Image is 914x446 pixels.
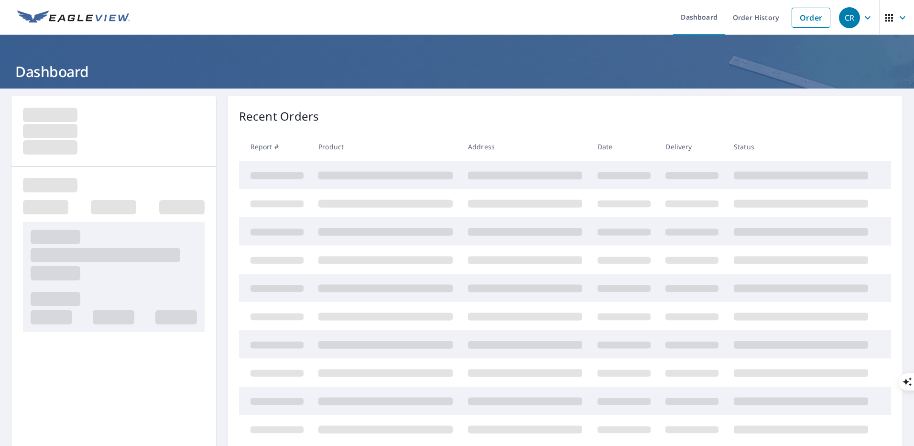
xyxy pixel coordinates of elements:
th: Product [311,133,460,161]
th: Date [590,133,658,161]
h1: Dashboard [11,62,903,81]
img: EV Logo [17,11,130,25]
th: Report # [239,133,311,161]
a: Order [792,8,830,28]
th: Delivery [658,133,726,161]
th: Status [726,133,876,161]
p: Recent Orders [239,108,319,125]
div: CR [839,7,860,28]
th: Address [460,133,590,161]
